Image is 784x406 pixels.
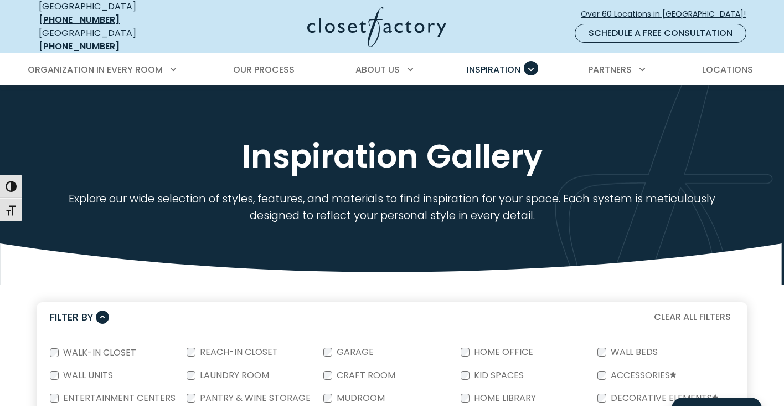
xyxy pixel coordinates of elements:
label: Mudroom [332,394,387,403]
label: Walk-In Closet [59,348,138,357]
button: Clear All Filters [651,310,734,324]
label: Accessories [606,371,679,380]
label: Garage [332,348,376,357]
a: Schedule a Free Consultation [575,24,746,43]
label: Pantry & Wine Storage [195,394,313,403]
a: [PHONE_NUMBER] [39,13,120,26]
button: Filter By [50,309,109,325]
label: Decorative Elements [606,394,721,403]
a: Over 60 Locations in [GEOGRAPHIC_DATA]! [580,4,755,24]
label: Laundry Room [195,371,271,380]
h1: Inspiration Gallery [37,136,747,177]
span: Partners [588,63,632,76]
span: Over 60 Locations in [GEOGRAPHIC_DATA]! [581,8,755,20]
label: Kid Spaces [470,371,526,380]
label: Wall Beds [606,348,660,357]
span: About Us [355,63,400,76]
label: Wall Units [59,371,115,380]
span: Inspiration [467,63,520,76]
span: Our Process [233,63,295,76]
img: Closet Factory Logo [307,7,446,47]
a: [PHONE_NUMBER] [39,40,120,53]
p: Explore our wide selection of styles, features, and materials to find inspiration for your space.... [67,191,718,224]
nav: Primary Menu [20,54,764,85]
label: Entertainment Centers [59,394,178,403]
span: Organization in Every Room [28,63,163,76]
div: [GEOGRAPHIC_DATA] [39,27,199,53]
label: Reach-In Closet [195,348,280,357]
label: Home Office [470,348,535,357]
label: Home Library [470,394,538,403]
label: Craft Room [332,371,398,380]
span: Locations [702,63,753,76]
